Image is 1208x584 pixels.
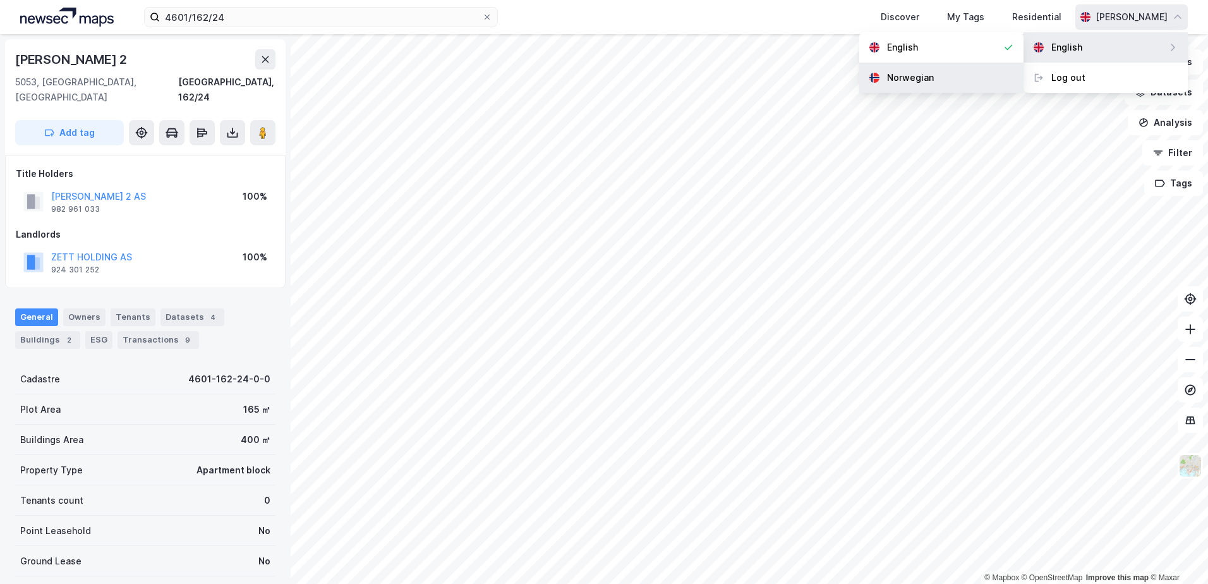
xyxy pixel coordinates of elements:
div: My Tags [947,9,984,25]
div: Apartment block [196,463,270,478]
div: Residential [1012,9,1061,25]
iframe: Chat Widget [1145,523,1208,584]
button: Add tag [15,120,124,145]
a: OpenStreetMap [1022,573,1083,582]
div: Log out [1051,70,1085,85]
div: 100% [243,189,267,204]
img: Z [1178,454,1202,478]
a: Mapbox [984,573,1019,582]
div: Point Leasehold [20,523,91,538]
img: logo.a4113a55bc3d86da70a041830d287a7e.svg [20,8,114,27]
div: [GEOGRAPHIC_DATA], 162/24 [178,75,275,105]
div: Property Type [20,463,83,478]
div: [PERSON_NAME] 2 [15,49,130,70]
div: Discover [881,9,919,25]
div: Norwegian [887,70,934,85]
div: 924 301 252 [51,265,99,275]
button: Tags [1144,171,1203,196]
div: No [258,523,270,538]
div: 100% [243,250,267,265]
button: Filter [1142,140,1203,166]
input: Search by address, cadastre, landlords, tenants or people [160,8,482,27]
div: 982 961 033 [51,204,100,214]
div: 400 ㎡ [241,432,270,447]
button: Analysis [1128,110,1203,135]
div: Transactions [118,331,199,349]
div: Buildings [15,331,80,349]
div: Buildings Area [20,432,83,447]
div: Tenants [111,308,155,326]
div: 9 [181,334,194,346]
div: Title Holders [16,166,275,181]
div: 4601-162-24-0-0 [188,372,270,387]
div: ESG [85,331,112,349]
div: Cadastre [20,372,60,387]
div: English [1051,40,1082,55]
div: 4 [207,311,219,324]
div: 0 [264,493,270,508]
div: Plot Area [20,402,61,417]
a: Improve this map [1086,573,1149,582]
div: Ground Lease [20,554,82,569]
div: 5053, [GEOGRAPHIC_DATA], [GEOGRAPHIC_DATA] [15,75,178,105]
div: 165 ㎡ [243,402,270,417]
div: General [15,308,58,326]
div: English [887,40,918,55]
div: Owners [63,308,106,326]
div: Landlords [16,227,275,242]
div: No [258,554,270,569]
div: [PERSON_NAME] [1096,9,1168,25]
div: Tenants count [20,493,83,508]
div: Datasets [160,308,224,326]
div: 2 [63,334,75,346]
